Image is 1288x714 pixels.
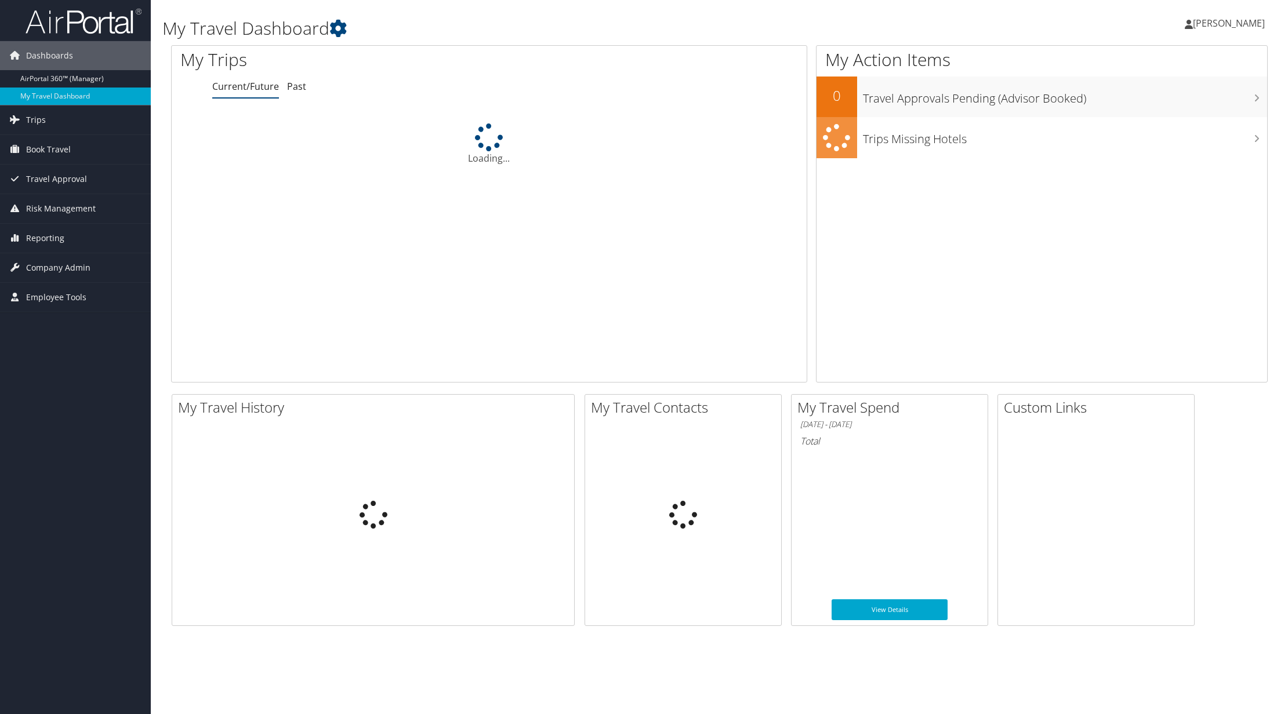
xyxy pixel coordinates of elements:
[863,125,1267,147] h3: Trips Missing Hotels
[178,398,574,417] h2: My Travel History
[797,398,988,417] h2: My Travel Spend
[1185,6,1276,41] a: [PERSON_NAME]
[817,117,1267,158] a: Trips Missing Hotels
[287,80,306,93] a: Past
[1004,398,1194,417] h2: Custom Links
[800,419,979,430] h6: [DATE] - [DATE]
[162,16,905,41] h1: My Travel Dashboard
[26,194,96,223] span: Risk Management
[180,48,534,72] h1: My Trips
[26,253,90,282] span: Company Admin
[26,283,86,312] span: Employee Tools
[26,135,71,164] span: Book Travel
[1193,17,1265,30] span: [PERSON_NAME]
[817,48,1267,72] h1: My Action Items
[817,76,1267,117] a: 0Travel Approvals Pending (Advisor Booked)
[591,398,781,417] h2: My Travel Contacts
[26,224,64,253] span: Reporting
[172,123,807,165] div: Loading...
[212,80,279,93] a: Current/Future
[26,8,142,35] img: airportal-logo.png
[817,86,857,105] h2: 0
[26,105,46,134] span: Trips
[863,85,1267,107] h3: Travel Approvals Pending (Advisor Booked)
[26,41,73,70] span: Dashboards
[26,165,87,194] span: Travel Approval
[832,599,948,620] a: View Details
[800,435,979,447] h6: Total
